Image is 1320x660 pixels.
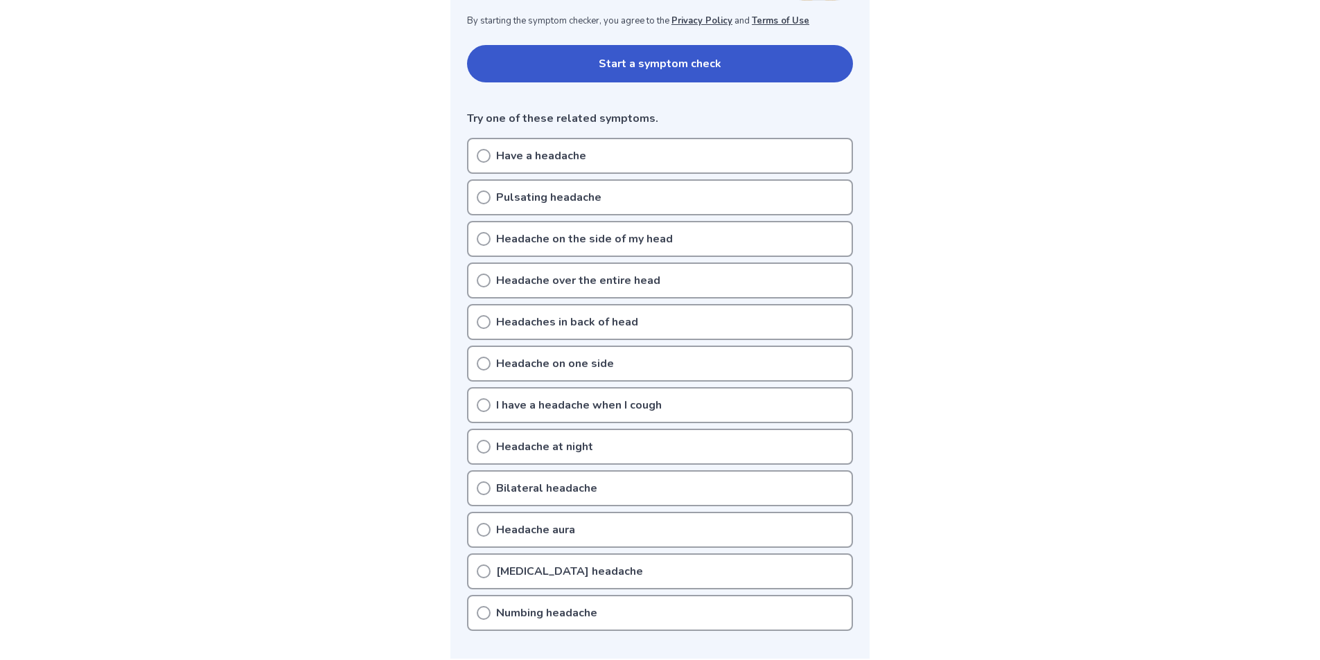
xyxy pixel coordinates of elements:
p: Bilateral headache [496,480,597,497]
a: Privacy Policy [671,15,732,27]
p: Headache on the side of my head [496,231,673,247]
button: Start a symptom check [467,45,853,82]
p: Try one of these related symptoms. [467,110,853,127]
p: Headache on one side [496,355,614,372]
p: Headache aura [496,521,575,538]
p: By starting the symptom checker, you agree to the and [467,15,853,28]
p: Headaches in back of head [496,314,638,330]
p: Numbing headache [496,605,597,621]
p: Headache at night [496,438,593,455]
p: Pulsating headache [496,189,601,206]
p: [MEDICAL_DATA] headache [496,563,643,580]
p: I have a headache when I cough [496,397,662,413]
p: Headache over the entire head [496,272,660,289]
p: Have a headache [496,148,586,164]
a: Terms of Use [752,15,809,27]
